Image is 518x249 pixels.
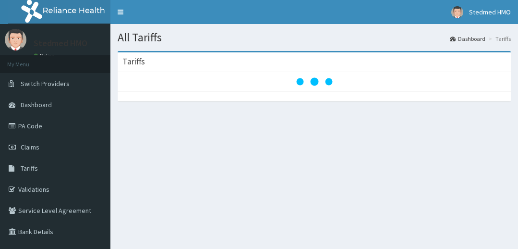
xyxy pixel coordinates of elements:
[469,8,511,16] span: Stedmed HMO
[21,143,39,151] span: Claims
[295,62,334,101] svg: audio-loading
[34,52,57,59] a: Online
[34,39,87,48] p: Stedmed HMO
[122,57,145,66] h3: Tariffs
[21,100,52,109] span: Dashboard
[21,79,70,88] span: Switch Providers
[486,35,511,43] li: Tariffs
[5,29,26,50] img: User Image
[450,35,485,43] a: Dashboard
[21,164,38,173] span: Tariffs
[118,31,511,44] h1: All Tariffs
[451,6,463,18] img: User Image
